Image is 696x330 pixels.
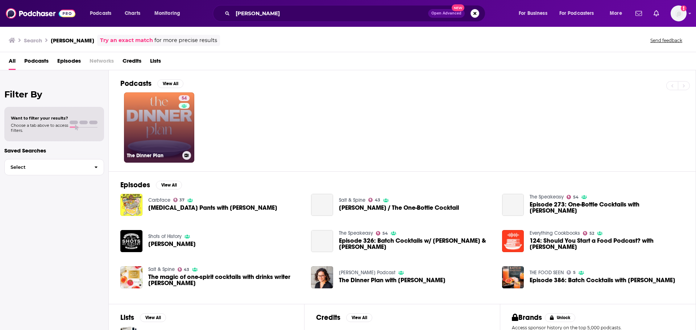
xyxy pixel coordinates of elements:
[148,274,303,286] span: The magic of one-spirit cocktails with drinks writer [PERSON_NAME]
[530,277,675,283] a: Episode 386: Batch Cocktails with Maggie Hoffman
[85,8,121,19] button: open menu
[519,8,547,18] span: For Business
[382,232,388,235] span: 54
[4,159,104,175] button: Select
[610,8,622,18] span: More
[567,195,579,199] a: 54
[339,270,395,276] a: Betty Eatz Podcast
[4,147,104,154] p: Saved Searches
[120,79,152,88] h2: Podcasts
[24,55,49,70] a: Podcasts
[6,7,75,20] img: Podchaser - Follow, Share and Rate Podcasts
[567,270,576,275] a: 5
[339,205,459,211] span: [PERSON_NAME] / The One-Bottle Cocktail
[148,205,277,211] a: Catheter Pants with Maggie Hoffman
[120,180,182,189] a: EpisodesView All
[681,5,687,11] svg: Add a profile image
[530,201,684,214] span: Episode 273: One-Bottle Cocktails with [PERSON_NAME]
[339,238,493,250] span: Episode 326: Batch Cocktails w/ [PERSON_NAME] & [PERSON_NAME]
[51,37,94,44] h3: [PERSON_NAME]
[339,197,365,203] a: Salt & Spine
[376,231,388,235] a: 54
[431,12,461,15] span: Open Advanced
[149,8,190,19] button: open menu
[339,205,459,211] a: Maggie Hoffman / The One-Bottle Cocktail
[156,181,182,189] button: View All
[339,238,493,250] a: Episode 326: Batch Cocktails w/ Maggie Hoffman & Kimi Winkler
[120,79,183,88] a: PodcastsView All
[179,199,185,202] span: 37
[573,271,576,274] span: 5
[502,194,524,216] a: Episode 273: One-Bottle Cocktails with Maggie Hoffman
[182,95,187,102] span: 54
[184,268,189,271] span: 43
[100,36,153,45] a: Try an exact match
[148,241,196,247] a: Maggie Hoffman
[339,277,446,283] a: The Dinner Plan with Maggie Hoffman
[339,277,446,283] span: The Dinner Plan with [PERSON_NAME]
[555,8,605,19] button: open menu
[502,266,524,288] img: Episode 386: Batch Cocktails with Maggie Hoffman
[5,165,88,170] span: Select
[368,198,380,202] a: 43
[9,55,16,70] a: All
[648,37,684,43] button: Send feedback
[178,267,190,272] a: 43
[120,180,150,189] h2: Episodes
[127,153,179,159] h3: The Dinner Plan
[530,194,564,200] a: The Speakeasy
[120,266,142,288] img: The magic of one-spirit cocktails with drinks writer Maggie Hoffman
[90,55,114,70] span: Networks
[11,123,68,133] span: Choose a tab above to access filters.
[311,266,333,288] img: The Dinner Plan with Maggie Hoffman
[120,194,142,216] a: Catheter Pants with Maggie Hoffman
[173,198,185,202] a: 37
[530,201,684,214] a: Episode 273: One-Bottle Cocktails with Maggie Hoffman
[514,8,556,19] button: open menu
[11,116,68,121] span: Want to filter your results?
[530,238,684,250] span: 124: Should You Start a Food Podcast? with [PERSON_NAME]
[120,8,145,19] a: Charts
[120,230,142,252] img: Maggie Hoffman
[530,230,580,236] a: Everything Cookbooks
[57,55,81,70] span: Episodes
[233,8,428,19] input: Search podcasts, credits, & more...
[316,313,372,322] a: CreditsView All
[179,95,190,101] a: 54
[148,205,277,211] span: [MEDICAL_DATA] Pants with [PERSON_NAME]
[90,8,111,18] span: Podcasts
[148,197,170,203] a: Carbface
[148,241,196,247] span: [PERSON_NAME]
[530,277,675,283] span: Episode 386: Batch Cocktails with [PERSON_NAME]
[375,199,380,202] span: 43
[311,194,333,216] a: Maggie Hoffman / The One-Bottle Cocktail
[633,7,645,20] a: Show notifications dropdown
[123,55,141,70] a: Credits
[502,230,524,252] img: 124: Should You Start a Food Podcast? with Maggie Hoffman
[154,36,217,45] span: for more precise results
[651,7,662,20] a: Show notifications dropdown
[125,8,140,18] span: Charts
[316,313,340,322] h2: Credits
[148,274,303,286] a: The magic of one-spirit cocktails with drinks writer Maggie Hoffman
[545,313,576,322] button: Unlock
[24,37,42,44] h3: Search
[583,231,594,235] a: 52
[150,55,161,70] a: Lists
[512,313,542,322] h2: Brands
[530,238,684,250] a: 124: Should You Start a Food Podcast? with Maggie Hoffman
[311,230,333,252] a: Episode 326: Batch Cocktails w/ Maggie Hoffman & Kimi Winkler
[148,266,175,272] a: Salt & Spine
[346,313,372,322] button: View All
[4,89,104,100] h2: Filter By
[559,8,594,18] span: For Podcasters
[452,4,465,11] span: New
[428,9,465,18] button: Open AdvancedNew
